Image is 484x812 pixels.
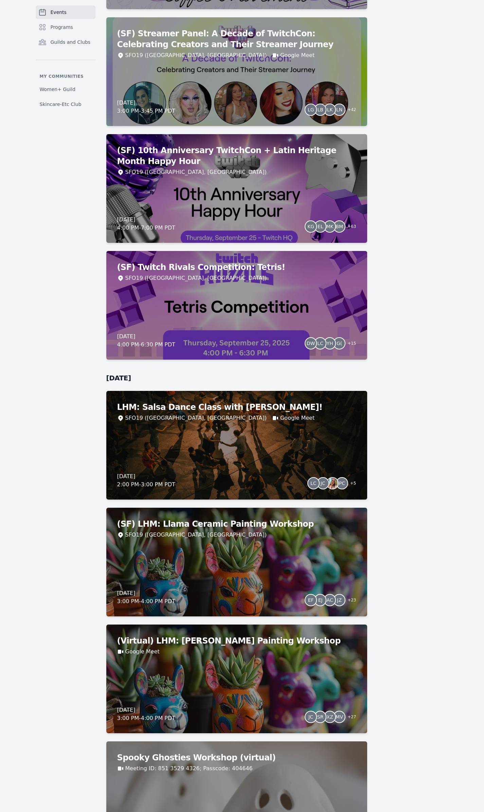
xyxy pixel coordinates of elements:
[125,531,267,539] div: SFO19 ([GEOGRAPHIC_DATA], [GEOGRAPHIC_DATA])
[106,391,367,500] a: LHM: Salsa Dance Class with [PERSON_NAME]!SFO19 ([GEOGRAPHIC_DATA], [GEOGRAPHIC_DATA])Google Meet...
[117,332,176,349] div: [DATE] 4:00 PM - 6:30 PM PDT
[40,101,82,108] span: Skincare-Etc Club
[317,107,323,112] span: LB
[327,598,333,602] span: AC
[318,598,323,602] span: EJ
[318,224,323,229] span: EL
[125,274,267,282] div: SFO19 ([GEOGRAPHIC_DATA], [GEOGRAPHIC_DATA])
[36,20,95,34] a: Programs
[326,224,334,229] span: MK
[343,106,356,115] span: + 42
[36,5,95,110] nav: Sidebar
[125,414,267,422] div: SFO19 ([GEOGRAPHIC_DATA], [GEOGRAPHIC_DATA])
[327,715,333,719] span: XZ
[125,648,160,656] a: Google Meet
[307,224,314,229] span: KG
[308,107,314,112] span: LG
[117,752,356,763] h2: Spooky Ghosties Workshop (virtual)
[125,51,267,59] div: SFO19 ([GEOGRAPHIC_DATA], [GEOGRAPHIC_DATA])
[106,508,367,616] a: (SF) LHM: Llama Ceramic Painting WorkshopSFO19 ([GEOGRAPHIC_DATA], [GEOGRAPHIC_DATA])[DATE]3:00 P...
[36,35,95,49] a: Guilds and Clubs
[117,99,176,115] div: [DATE] 3:00 PM - 3:45 PM PDT
[346,479,356,489] span: + 5
[327,341,333,346] span: YH
[337,598,342,602] span: JZ
[117,402,356,413] h2: LHM: Salsa Dance Class with [PERSON_NAME]!
[51,9,67,16] span: Events
[343,222,356,232] span: + 63
[117,145,356,167] h2: (SF) 10th Anniversary TwitchCon + Latin Heritage Month Happy Hour
[117,519,356,529] h2: (SF) LHM: Llama Ceramic Painting Workshop
[310,481,317,486] span: LC
[317,341,323,346] span: LC
[51,24,73,31] span: Programs
[117,472,176,489] div: [DATE] 2:00 PM - 3:00 PM PDT
[36,98,95,110] a: Skincare-Etc Club
[51,39,91,46] span: Guilds and Clubs
[125,168,267,176] div: SFO19 ([GEOGRAPHIC_DATA], [GEOGRAPHIC_DATA])
[317,715,324,719] span: SR
[117,28,356,50] h2: (SF) Streamer Panel: A Decade of TwitchCon: Celebrating Creators and Their Streamer Journey
[117,262,356,273] h2: (SF) Twitch Rivals Competition: Tetris!
[106,17,367,126] a: (SF) Streamer Panel: A Decade of TwitchCon: Celebrating Creators and Their Streamer JourneySFO19 ...
[117,216,176,232] div: [DATE] 4:00 PM - 7:00 PM PDT
[106,251,367,360] a: (SF) Twitch Rivals Competition: Tetris!SFO19 ([GEOGRAPHIC_DATA], [GEOGRAPHIC_DATA])[DATE]4:00 PM-...
[117,635,356,646] h2: (Virtual) LHM: [PERSON_NAME] Painting Workshop
[117,589,176,606] div: [DATE] 3:00 PM - 4:00 PM PDT
[327,107,333,112] span: LK
[308,598,314,602] span: EF
[117,706,176,722] div: [DATE] 3:00 PM - 4:00 PM PDT
[336,715,343,719] span: MV
[125,764,253,773] a: Meeting ID: 851 3529 4326; Passcode: 404646
[337,341,342,346] span: G(
[321,481,325,486] span: JC
[40,86,75,93] span: Women+ Guild
[339,481,345,486] span: PC
[106,373,367,383] h2: [DATE]
[336,107,342,112] span: LN
[343,713,356,722] span: + 27
[307,341,315,346] span: DW
[106,134,367,243] a: (SF) 10th Anniversary TwitchCon + Latin Heritage Month Happy HourSFO19 ([GEOGRAPHIC_DATA], [GEOGR...
[343,596,356,606] span: + 23
[36,83,95,95] a: Women+ Guild
[36,74,95,79] p: My communities
[336,224,343,229] span: BM
[106,625,367,733] a: (Virtual) LHM: [PERSON_NAME] Painting WorkshopGoogle Meet[DATE]3:00 PM-4:00 PM PDTJCSRXZMV+27
[343,339,356,349] span: + 15
[280,414,315,422] a: Google Meet
[308,715,313,719] span: JC
[36,5,95,19] a: Events
[280,51,315,59] a: Google Meet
